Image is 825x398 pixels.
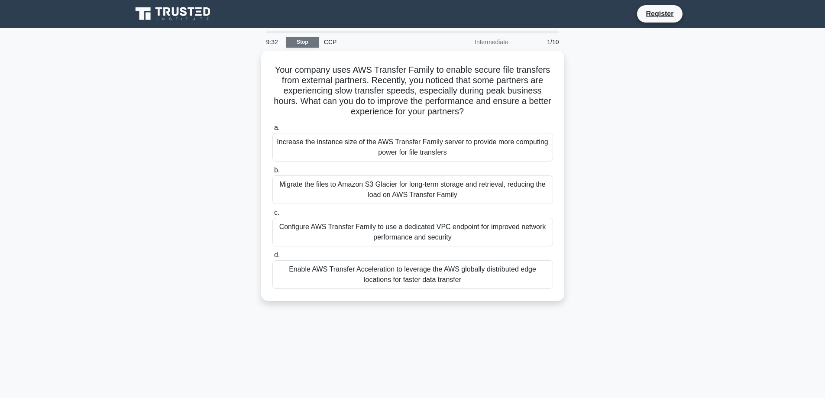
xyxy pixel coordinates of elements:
span: c. [274,209,279,216]
div: 1/10 [514,33,564,51]
span: d. [274,251,280,259]
div: Increase the instance size of the AWS Transfer Family server to provide more computing power for ... [272,133,553,162]
a: Register [641,8,679,19]
a: Stop [286,37,319,48]
h5: Your company uses AWS Transfer Family to enable secure file transfers from external partners. Rec... [272,65,554,117]
div: Enable AWS Transfer Acceleration to leverage the AWS globally distributed edge locations for fast... [272,260,553,289]
div: CCP [319,33,438,51]
span: a. [274,124,280,131]
div: 9:32 [261,33,286,51]
span: b. [274,166,280,174]
div: Intermediate [438,33,514,51]
div: Migrate the files to Amazon S3 Glacier for long-term storage and retrieval, reducing the load on ... [272,175,553,204]
div: Configure AWS Transfer Family to use a dedicated VPC endpoint for improved network performance an... [272,218,553,246]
